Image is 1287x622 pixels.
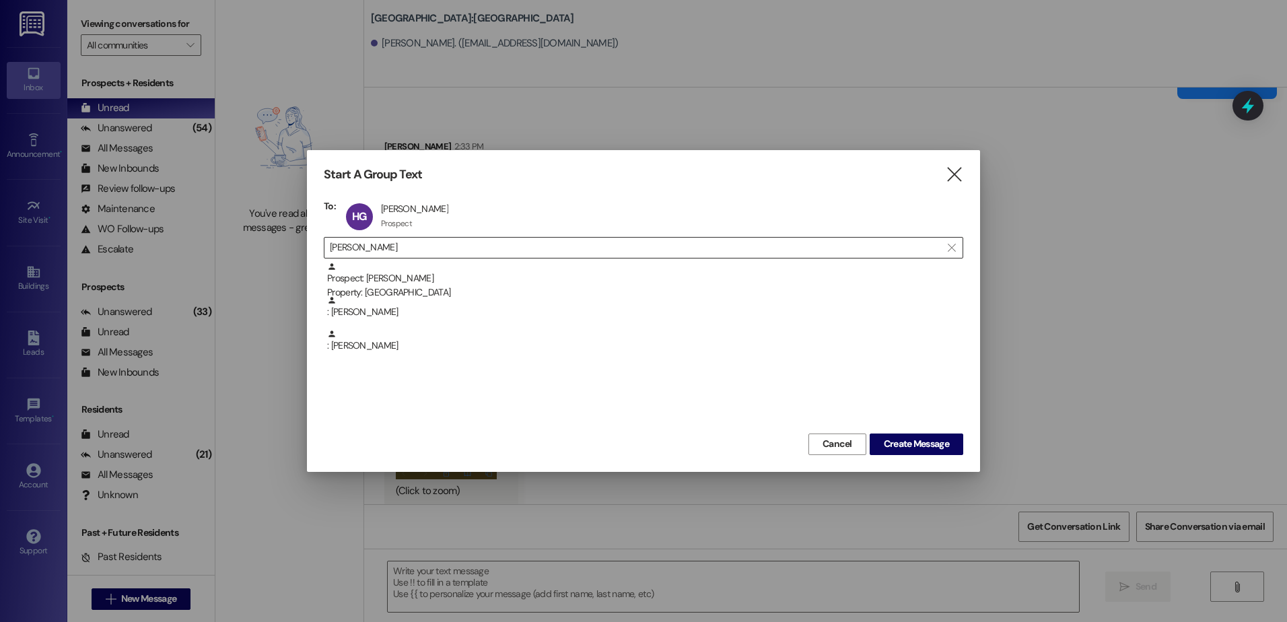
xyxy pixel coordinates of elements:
[941,238,963,258] button: Clear text
[324,200,336,212] h3: To:
[330,238,941,257] input: Search for any contact or apartment
[945,168,963,182] i: 
[327,285,963,300] div: Property: [GEOGRAPHIC_DATA]
[327,296,963,319] div: : [PERSON_NAME]
[324,262,963,296] div: Prospect: [PERSON_NAME]Property: [GEOGRAPHIC_DATA]
[808,434,866,455] button: Cancel
[884,437,949,451] span: Create Message
[327,329,963,353] div: : [PERSON_NAME]
[327,262,963,300] div: Prospect: [PERSON_NAME]
[324,167,422,182] h3: Start A Group Text
[324,329,963,363] div: : [PERSON_NAME]
[948,242,955,253] i: 
[381,203,448,215] div: [PERSON_NAME]
[324,296,963,329] div: : [PERSON_NAME]
[352,209,366,223] span: HG
[823,437,852,451] span: Cancel
[870,434,963,455] button: Create Message
[381,218,412,229] div: Prospect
